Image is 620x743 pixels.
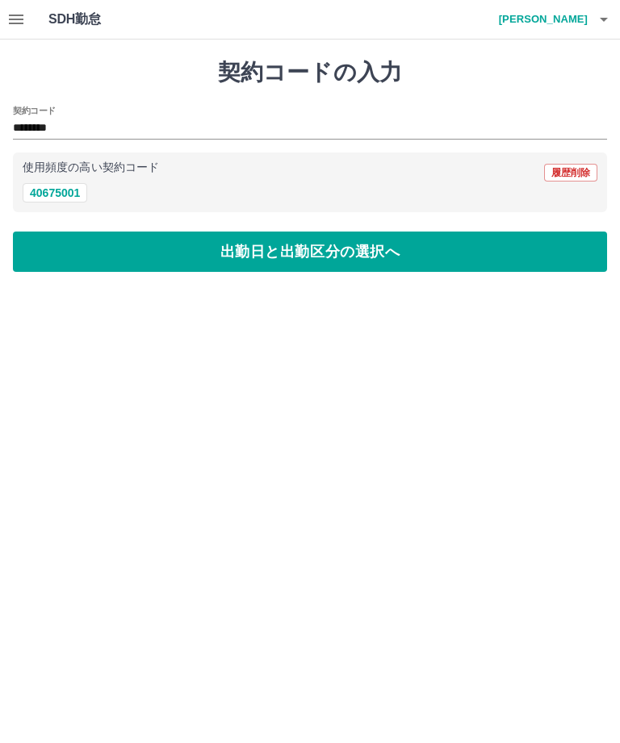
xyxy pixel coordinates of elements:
button: 履歴削除 [544,164,597,182]
h1: 契約コードの入力 [13,59,607,86]
h2: 契約コード [13,104,56,117]
button: 出勤日と出勤区分の選択へ [13,232,607,272]
button: 40675001 [23,183,87,202]
p: 使用頻度の高い契約コード [23,162,159,173]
